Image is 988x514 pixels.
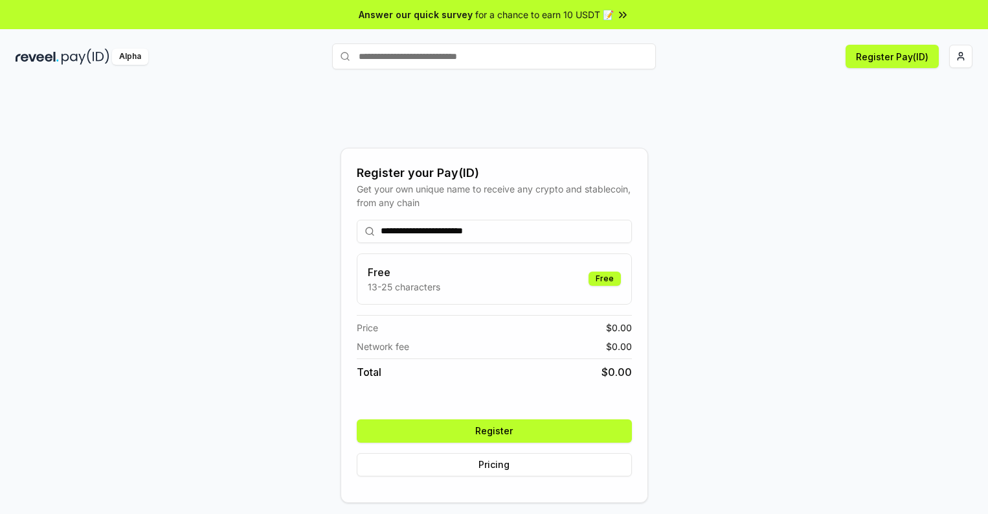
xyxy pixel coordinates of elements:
[16,49,59,65] img: reveel_dark
[112,49,148,65] div: Alpha
[475,8,614,21] span: for a chance to earn 10 USDT 📝
[606,321,632,334] span: $ 0.00
[357,453,632,476] button: Pricing
[357,340,409,353] span: Network fee
[846,45,939,68] button: Register Pay(ID)
[357,182,632,209] div: Get your own unique name to receive any crypto and stablecoin, from any chain
[357,364,381,380] span: Total
[368,264,440,280] h3: Free
[368,280,440,294] p: 13-25 characters
[357,321,378,334] span: Price
[589,272,621,286] div: Free
[359,8,473,21] span: Answer our quick survey
[357,419,632,443] button: Register
[357,164,632,182] div: Register your Pay(ID)
[606,340,632,353] span: $ 0.00
[601,364,632,380] span: $ 0.00
[62,49,109,65] img: pay_id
